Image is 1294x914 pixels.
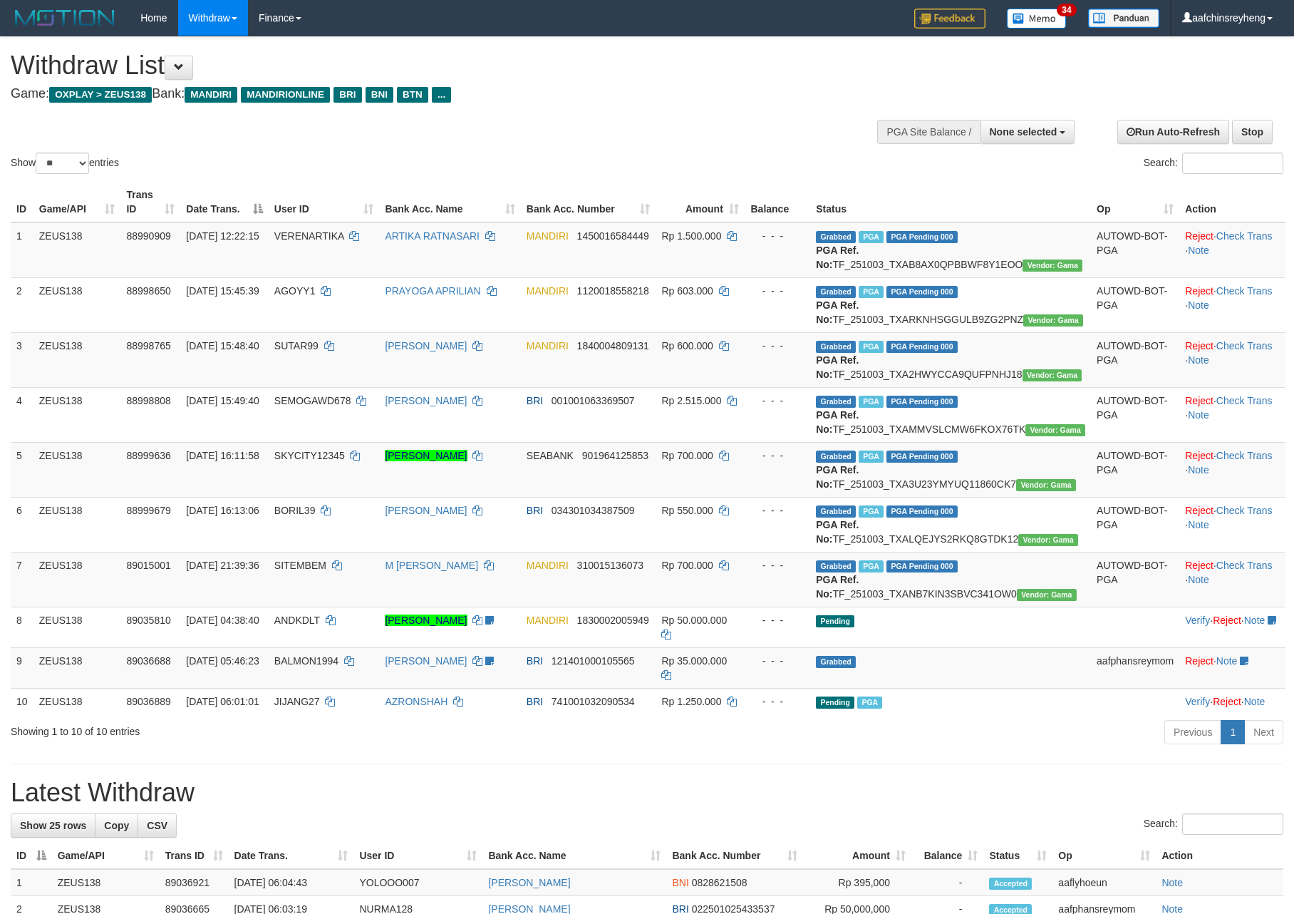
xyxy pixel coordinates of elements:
span: 88998765 [126,340,170,351]
span: Copy 310015136073 to clipboard [577,560,643,571]
span: [DATE] 05:46:23 [186,655,259,667]
span: Rp 700.000 [661,560,713,571]
a: Check Trans [1216,395,1273,406]
span: BRI [527,505,543,516]
a: Note [1188,409,1209,421]
td: ZEUS138 [33,647,121,688]
b: PGA Ref. No: [816,464,859,490]
td: TF_251003_TXA3U23YMYUQ11860CK7 [810,442,1091,497]
img: Feedback.jpg [914,9,985,29]
td: ZEUS138 [33,607,121,647]
span: BALMON1994 [274,655,338,667]
span: [DATE] 15:45:39 [186,285,259,297]
select: Showentries [36,153,89,174]
b: PGA Ref. No: [816,354,859,380]
th: Op: activate to sort column ascending [1091,182,1179,222]
th: Status [810,182,1091,222]
span: 89036688 [126,655,170,667]
td: · · [1179,332,1285,387]
td: ZEUS138 [33,552,121,607]
a: Check Trans [1216,340,1273,351]
a: Note [1188,245,1209,256]
td: · · [1179,607,1285,647]
a: Previous [1164,720,1221,744]
a: M [PERSON_NAME] [385,560,478,571]
td: AUTOWD-BOT-PGA [1091,332,1179,387]
span: [DATE] 16:13:06 [186,505,259,516]
td: YOLOOO007 [353,869,482,896]
span: Vendor URL: https://trx31.1velocity.biz [1018,534,1078,546]
a: Note [1161,877,1183,888]
a: Run Auto-Refresh [1117,120,1229,144]
td: aafphansreymom [1091,647,1179,688]
div: Showing 1 to 10 of 10 entries [11,719,529,739]
span: Copy 121401000105565 to clipboard [552,655,635,667]
a: CSV [138,813,177,838]
span: BNI [672,877,688,888]
span: 89035810 [126,615,170,626]
span: PGA Pending [886,505,958,518]
b: PGA Ref. No: [816,574,859,600]
a: Reject [1185,505,1213,516]
span: Copy 741001032090534 to clipboard [552,696,635,707]
th: Date Trans.: activate to sort column descending [180,182,269,222]
span: Copy 001001063369507 to clipboard [552,395,635,406]
td: 89036921 [160,869,229,896]
span: Grabbed [816,286,856,298]
a: Reject [1185,395,1213,406]
span: Marked by aafsolysreylen [859,341,884,353]
span: None selected [990,126,1057,138]
a: Reject [1213,696,1241,707]
a: Note [1188,574,1209,585]
div: - - - [750,558,804,572]
a: [PERSON_NAME] [385,615,467,626]
span: BRI [527,655,543,667]
span: Grabbed [816,231,856,243]
span: JIJANG27 [274,696,320,707]
span: Grabbed [816,560,856,572]
td: AUTOWD-BOT-PGA [1091,497,1179,552]
th: ID [11,182,33,222]
span: MANDIRI [527,285,569,297]
span: Marked by aafkaynarin [859,396,884,408]
h1: Withdraw List [11,51,849,80]
a: Reject [1185,285,1213,297]
span: Copy 901964125853 to clipboard [582,450,648,461]
span: PGA Pending [886,341,958,353]
span: 88999636 [126,450,170,461]
span: MANDIRI [527,230,569,242]
a: Stop [1232,120,1273,144]
td: · · [1179,387,1285,442]
span: Copy 1840004809131 to clipboard [577,340,649,351]
span: Pending [816,615,854,627]
a: Check Trans [1216,230,1273,242]
span: Copy [104,820,129,831]
th: Amount: activate to sort column ascending [803,843,911,869]
td: aaflyhoeun [1052,869,1156,896]
a: [PERSON_NAME] [385,450,467,461]
span: BRI [527,696,543,707]
span: [DATE] 04:38:40 [186,615,259,626]
div: - - - [750,284,804,298]
a: Note [1244,615,1265,626]
span: OXPLAY > ZEUS138 [49,87,152,103]
td: 1 [11,222,33,278]
a: AZRONSHAH [385,696,447,707]
td: 10 [11,688,33,714]
a: Reject [1185,450,1213,461]
td: AUTOWD-BOT-PGA [1091,387,1179,442]
td: TF_251003_TXALQEJYS2RKQ8GTDK12 [810,497,1091,552]
span: Marked by aafanarl [859,505,884,518]
span: Vendor URL: https://trx31.1velocity.biz [1023,260,1082,272]
td: TF_251003_TXA2HWYCCA9QUFPNHJ18 [810,332,1091,387]
span: Vendor URL: https://trx31.1velocity.biz [1017,589,1077,601]
td: ZEUS138 [33,332,121,387]
span: MANDIRI [527,615,569,626]
span: PGA Pending [886,396,958,408]
td: 8 [11,607,33,647]
a: [PERSON_NAME] [385,505,467,516]
span: Rp 35.000.000 [661,655,727,667]
td: AUTOWD-BOT-PGA [1091,277,1179,332]
span: VERENARTIKA [274,230,344,242]
div: - - - [750,654,804,668]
